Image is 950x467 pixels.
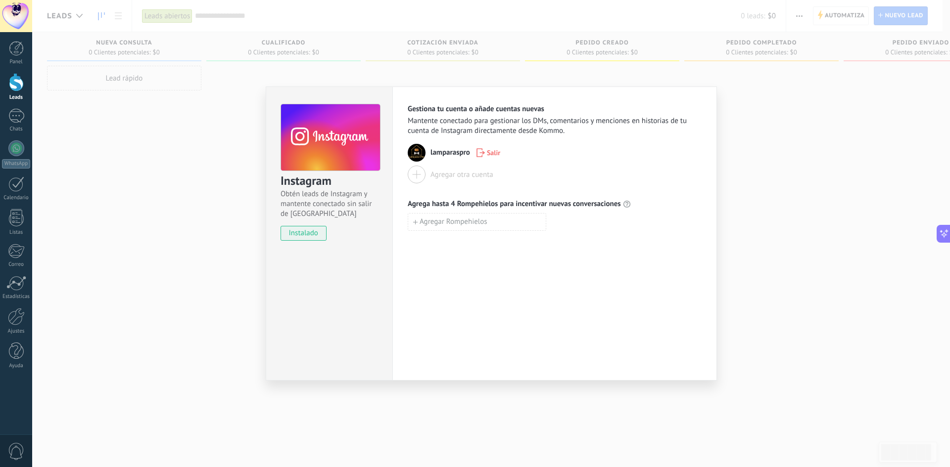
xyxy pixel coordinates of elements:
[2,294,31,300] div: Estadísticas
[430,170,493,179] div: Agregar otra cuenta
[408,116,702,136] span: Mantente conectado para gestionar los DMs, comentarios y menciones en historias de tu cuenta de I...
[2,229,31,236] div: Listas
[281,173,380,189] h3: Instagram
[2,159,30,169] div: WhatsApp
[2,94,31,101] div: Leads
[408,144,426,162] img: Avatar
[2,126,31,132] div: Chats
[281,226,326,241] span: instalado
[2,195,31,201] div: Calendario
[2,59,31,65] div: Panel
[430,148,470,158] span: lamparaspro
[487,149,500,156] span: Salir
[408,104,544,114] span: Gestiona tu cuenta o añade cuentas nuevas
[408,213,546,231] button: Agregar Rompehielos
[408,199,621,209] span: Agrega hasta 4 Rompehielos para incentivar nuevas conversaciones
[2,363,31,369] div: Ayuda
[408,166,493,183] button: Agregar otra cuenta
[2,261,31,268] div: Correo
[472,145,505,160] button: Salir
[281,189,380,219] span: Obtén leads de Instagram y mantente conectado sin salir de [GEOGRAPHIC_DATA]
[420,218,487,225] span: Agregar Rompehielos
[2,328,31,335] div: Ajustes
